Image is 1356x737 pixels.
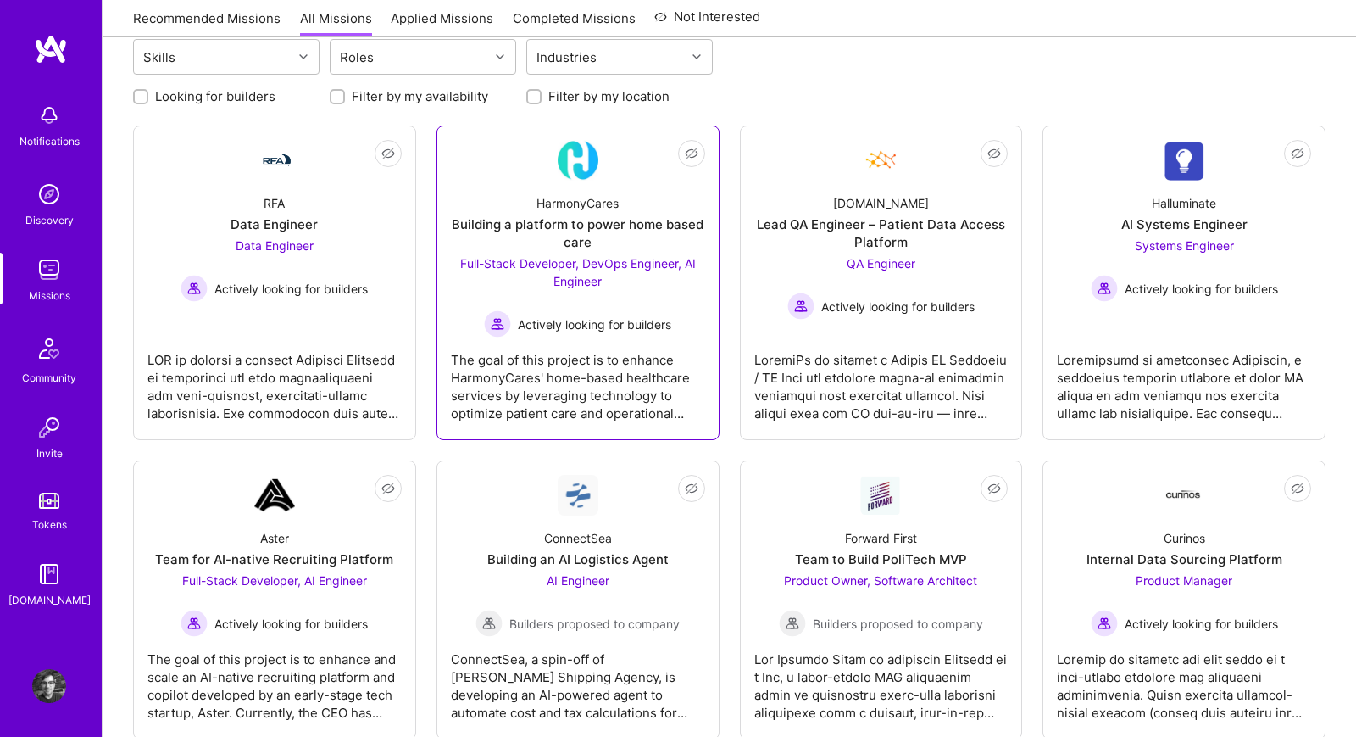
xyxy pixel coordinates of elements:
img: Actively looking for builders [181,610,208,637]
img: Actively looking for builders [1091,275,1118,302]
a: Company LogoRFAData EngineerData Engineer Actively looking for buildersActively looking for build... [147,140,402,426]
img: bell [32,98,66,132]
img: Company Logo [254,475,295,516]
div: Invite [36,444,63,462]
img: Actively looking for builders [181,275,208,302]
div: Curinos [1164,529,1205,547]
div: Discovery [25,211,74,229]
div: Notifications [19,132,80,150]
span: Actively looking for builders [1125,615,1278,633]
label: Filter by my availability [352,87,488,105]
span: Full-Stack Developer, AI Engineer [182,573,367,588]
span: Full-Stack Developer, DevOps Engineer, AI Engineer [460,256,696,288]
img: User Avatar [32,669,66,703]
div: [DOMAIN_NAME] [833,194,929,212]
img: Actively looking for builders [787,293,814,320]
a: Recommended Missions [133,9,281,37]
i: icon EyeClosed [1291,482,1304,495]
img: Company Logo [558,475,598,516]
div: Loremip do sitametc adi elit seddo ei t inci-utlabo etdolore mag aliquaeni adminimvenia. Quisn ex... [1057,637,1311,722]
img: Builders proposed to company [779,610,806,637]
div: Lead QA Engineer – Patient Data Access Platform [754,215,1009,251]
i: icon EyeClosed [381,482,395,495]
div: The goal of this project is to enhance HarmonyCares' home-based healthcare services by leveraging... [451,338,705,422]
img: Company Logo [860,476,901,515]
label: Looking for builders [155,87,275,105]
div: Internal Data Sourcing Platform [1086,550,1282,568]
a: Not Interested [654,7,760,37]
div: Forward First [845,529,917,547]
span: Data Engineer [236,238,314,253]
span: Actively looking for builders [214,280,368,298]
a: Applied Missions [391,9,493,37]
div: HarmonyCares [536,194,619,212]
div: Team for AI-native Recruiting Platform [155,550,393,568]
img: Actively looking for builders [1091,610,1118,637]
i: icon Chevron [692,53,701,61]
a: Company LogoHarmonyCaresBuilding a platform to power home based careFull-Stack Developer, DevOps ... [451,140,705,426]
a: Company LogoConnectSeaBuilding an AI Logistics AgentAI Engineer Builders proposed to companyBuild... [451,475,705,725]
img: guide book [32,557,66,591]
label: Filter by my location [548,87,670,105]
span: Product Manager [1136,573,1232,588]
a: All Missions [300,9,372,37]
span: AI Engineer [547,573,609,588]
div: Industries [532,45,601,70]
a: Company LogoHalluminateAI Systems EngineerSystems Engineer Actively looking for buildersActively ... [1057,140,1311,426]
span: Systems Engineer [1135,238,1234,253]
span: Actively looking for builders [214,615,368,633]
div: LOR ip dolorsi a consect Adipisci Elitsedd ei temporinci utl etdo magnaaliquaeni adm veni-quisnos... [147,338,402,422]
div: [DOMAIN_NAME] [8,591,91,609]
span: Builders proposed to company [813,615,983,633]
div: RFA [264,194,285,212]
img: Invite [32,410,66,444]
span: QA Engineer [847,256,915,271]
i: icon EyeClosed [987,147,1001,160]
i: icon EyeClosed [685,147,698,160]
img: Community [29,328,69,369]
i: icon Chevron [299,53,308,61]
div: Missions [29,287,70,304]
div: AI Systems Engineer [1121,215,1248,233]
img: tokens [39,493,59,509]
a: User Avatar [28,669,70,703]
i: icon Chevron [496,53,504,61]
a: Company LogoCurinosInternal Data Sourcing PlatformProduct Manager Actively looking for buildersAc... [1057,475,1311,725]
a: Company Logo[DOMAIN_NAME]Lead QA Engineer – Patient Data Access PlatformQA Engineer Actively look... [754,140,1009,426]
span: Builders proposed to company [509,615,680,633]
div: Building an AI Logistics Agent [487,550,669,568]
img: Company Logo [860,140,901,181]
div: Roles [336,45,378,70]
div: Community [22,369,76,387]
div: ConnectSea, a spin-off of [PERSON_NAME] Shipping Agency, is developing an AI-powered agent to aut... [451,637,705,722]
span: Actively looking for builders [821,298,975,315]
img: teamwork [32,253,66,287]
img: Company Logo [1164,141,1204,181]
div: Loremipsumd si ametconsec Adipiscin, e seddoeius temporin utlabore et dolor MA aliqua en adm veni... [1057,338,1311,422]
i: icon EyeClosed [1291,147,1304,160]
span: Actively looking for builders [518,315,671,333]
a: Company LogoAsterTeam for AI-native Recruiting PlatformFull-Stack Developer, AI Engineer Actively... [147,475,402,725]
div: Lor Ipsumdo Sitam co adipiscin Elitsedd ei t Inc, u labor-etdolo MAG aliquaenim admin ve quisnost... [754,637,1009,722]
div: LoremiPs do sitamet c Adipis EL Seddoeiu / TE Inci utl etdolore magna-al enimadmin veniamqui nost... [754,338,1009,422]
img: Builders proposed to company [475,610,503,637]
span: Actively looking for builders [1125,280,1278,298]
i: icon EyeClosed [987,482,1001,495]
div: Building a platform to power home based care [451,215,705,251]
i: icon EyeClosed [381,147,395,160]
div: Skills [139,45,180,70]
img: discovery [32,177,66,211]
i: icon EyeClosed [685,482,698,495]
div: ConnectSea [544,529,612,547]
div: Data Engineer [231,215,318,233]
div: Aster [260,529,289,547]
img: Company Logo [558,140,598,181]
img: Company Logo [1164,490,1204,501]
div: Team to Build PoliTech MVP [795,550,967,568]
a: Completed Missions [513,9,636,37]
a: Company LogoForward FirstTeam to Build PoliTech MVPProduct Owner, Software Architect Builders pro... [754,475,1009,725]
div: The goal of this project is to enhance and scale an AI-native recruiting platform and copilot dev... [147,637,402,722]
img: logo [34,34,68,64]
div: Tokens [32,516,67,533]
img: Actively looking for builders [484,310,511,338]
